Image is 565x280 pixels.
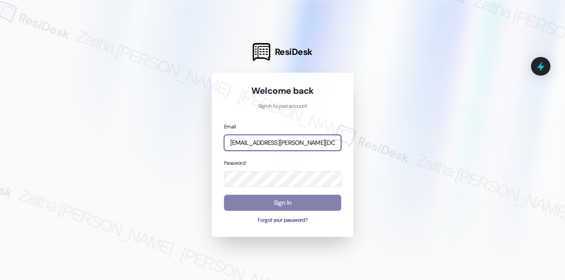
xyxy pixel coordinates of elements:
span: ResiDesk [275,46,312,58]
button: Sign In [224,195,341,211]
input: name@example.com [224,135,341,151]
p: Sign in to your account [224,103,341,110]
img: ResiDesk Logo [253,43,270,61]
label: Email [224,123,236,130]
button: Forgot your password? [224,217,341,224]
h1: Welcome back [224,85,341,97]
label: Password [224,160,245,166]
